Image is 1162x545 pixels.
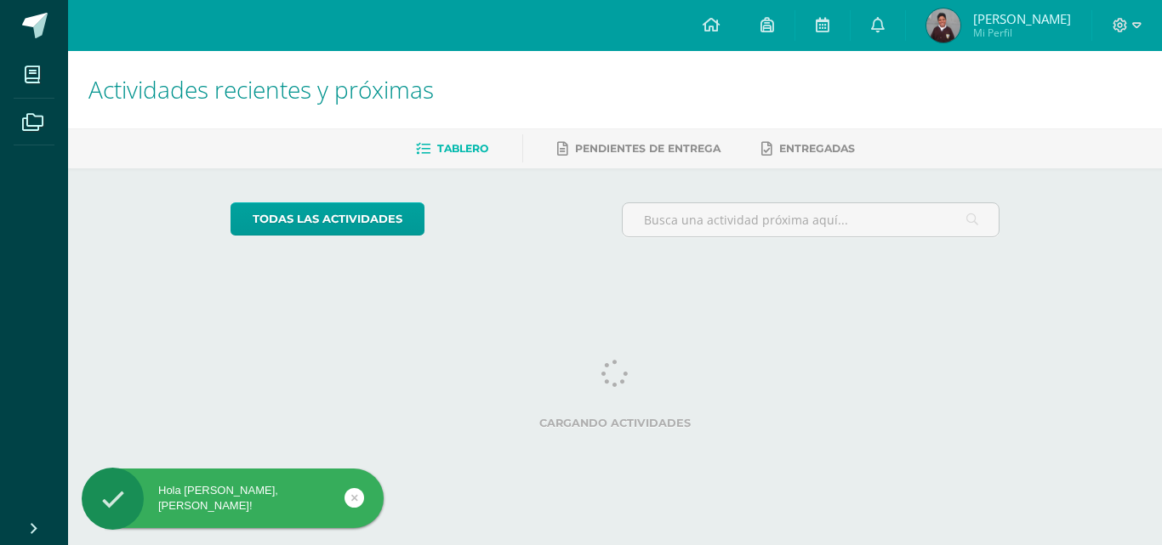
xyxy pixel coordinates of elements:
[973,10,1071,27] span: [PERSON_NAME]
[973,26,1071,40] span: Mi Perfil
[437,142,488,155] span: Tablero
[779,142,855,155] span: Entregadas
[926,9,960,43] img: f72b79421c537d1ac15ce214e9b20ca9.png
[557,135,721,162] a: Pendientes de entrega
[761,135,855,162] a: Entregadas
[82,483,384,514] div: Hola [PERSON_NAME], [PERSON_NAME]!
[231,202,424,236] a: todas las Actividades
[575,142,721,155] span: Pendientes de entrega
[623,203,1000,236] input: Busca una actividad próxima aquí...
[416,135,488,162] a: Tablero
[88,73,434,105] span: Actividades recientes y próximas
[231,417,1000,429] label: Cargando actividades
